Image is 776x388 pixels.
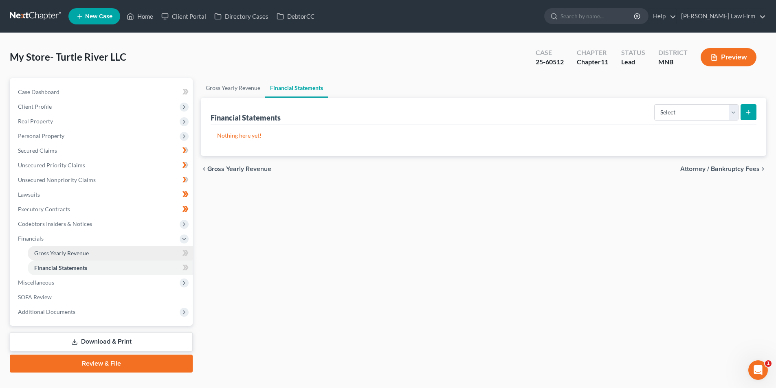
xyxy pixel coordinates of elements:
[577,57,608,67] div: Chapter
[621,48,645,57] div: Status
[10,332,193,351] a: Download & Print
[536,57,564,67] div: 25-60512
[85,13,112,20] span: New Case
[10,51,126,63] span: My Store- Turtle River LLC
[11,143,193,158] a: Secured Claims
[10,355,193,373] a: Review & File
[11,290,193,305] a: SOFA Review
[201,166,271,172] button: chevron_left Gross Yearly Revenue
[201,166,207,172] i: chevron_left
[18,220,92,227] span: Codebtors Insiders & Notices
[577,48,608,57] div: Chapter
[123,9,157,24] a: Home
[748,360,768,380] iframe: Intercom live chat
[11,187,193,202] a: Lawsuits
[765,360,772,367] span: 1
[18,294,52,300] span: SOFA Review
[701,48,756,66] button: Preview
[18,147,57,154] span: Secured Claims
[680,166,760,172] span: Attorney / Bankruptcy Fees
[18,206,70,213] span: Executory Contracts
[18,191,40,198] span: Lawsuits
[658,48,688,57] div: District
[536,48,564,57] div: Case
[561,9,635,24] input: Search by name...
[265,78,328,98] a: Financial Statements
[157,9,210,24] a: Client Portal
[28,246,193,261] a: Gross Yearly Revenue
[18,279,54,286] span: Miscellaneous
[207,166,271,172] span: Gross Yearly Revenue
[649,9,676,24] a: Help
[11,158,193,173] a: Unsecured Priority Claims
[18,118,53,125] span: Real Property
[211,113,281,123] div: Financial Statements
[677,9,766,24] a: [PERSON_NAME] Law Firm
[18,176,96,183] span: Unsecured Nonpriority Claims
[210,9,273,24] a: Directory Cases
[680,166,766,172] button: Attorney / Bankruptcy Fees chevron_right
[217,132,750,140] p: Nothing here yet!
[11,173,193,187] a: Unsecured Nonpriority Claims
[18,103,52,110] span: Client Profile
[11,202,193,217] a: Executory Contracts
[273,9,319,24] a: DebtorCC
[11,85,193,99] a: Case Dashboard
[760,166,766,172] i: chevron_right
[18,235,44,242] span: Financials
[34,250,89,256] span: Gross Yearly Revenue
[658,57,688,67] div: MNB
[34,264,87,271] span: Financial Statements
[18,308,75,315] span: Additional Documents
[201,78,265,98] a: Gross Yearly Revenue
[28,261,193,275] a: Financial Statements
[18,88,59,95] span: Case Dashboard
[621,57,645,67] div: Lead
[18,162,85,169] span: Unsecured Priority Claims
[601,58,608,66] span: 11
[18,132,64,139] span: Personal Property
